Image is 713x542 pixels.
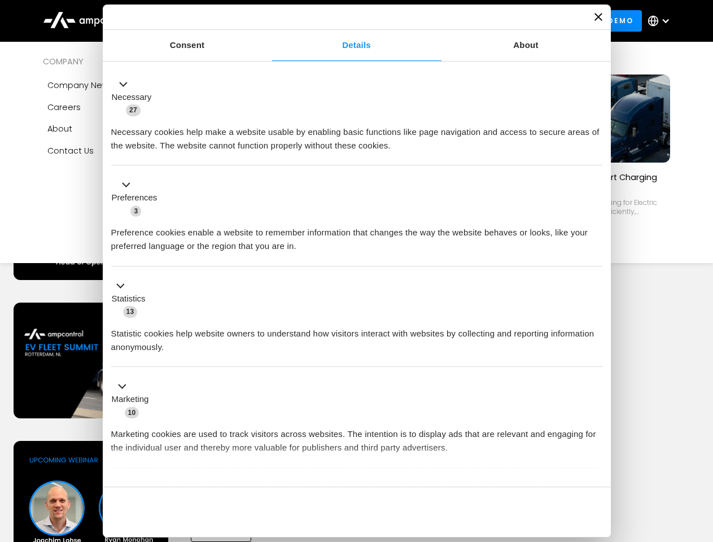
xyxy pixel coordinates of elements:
button: Necessary (27) [111,77,159,117]
span: 10 [125,407,139,418]
span: 27 [126,104,141,116]
span: 3 [130,206,141,217]
div: About [47,123,72,135]
button: Statistics (13) [111,279,152,318]
div: Careers [47,101,81,113]
div: Contact Us [47,145,94,157]
button: Preferences (3) [111,178,164,218]
button: Unclassified (2) [111,480,204,495]
button: Okay [440,496,602,528]
a: About [441,30,611,61]
label: Marketing [112,393,149,406]
label: Necessary [112,91,152,104]
div: Statistic cookies help website owners to understand how visitors interact with websites by collec... [111,318,602,354]
div: COMPANY [43,55,183,68]
button: Close banner [594,13,602,21]
a: Careers [43,97,183,118]
button: Marketing (10) [111,380,156,419]
a: Details [272,30,441,61]
div: Marketing cookies are used to track visitors across websites. The intention is to display ads tha... [111,419,602,454]
label: Preferences [112,191,158,204]
a: Consent [103,30,272,61]
label: Statistics [112,292,146,305]
a: About [43,118,183,139]
a: Contact Us [43,140,183,161]
span: 13 [123,306,138,317]
div: Necessary cookies help make a website usable by enabling basic functions like page navigation and... [111,117,602,152]
div: Company news [47,79,113,91]
span: 2 [186,482,197,493]
div: Preference cookies enable a website to remember information that changes the way the website beha... [111,217,602,253]
a: Company news [43,75,183,96]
